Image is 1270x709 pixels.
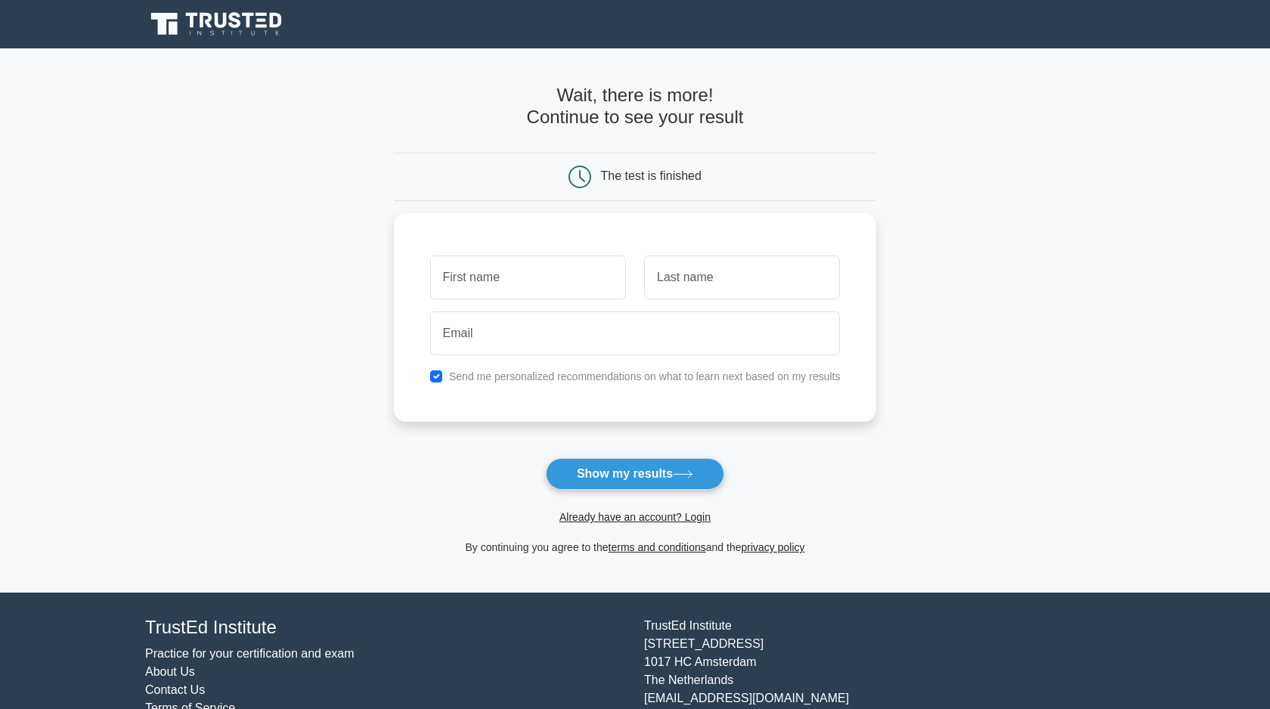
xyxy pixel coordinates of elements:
div: The test is finished [601,169,702,182]
a: terms and conditions [609,541,706,553]
h4: Wait, there is more! Continue to see your result [394,85,877,128]
button: Show my results [546,458,724,490]
input: Last name [644,255,840,299]
a: Practice for your certification and exam [145,647,355,660]
h4: TrustEd Institute [145,617,626,639]
a: privacy policy [742,541,805,553]
div: By continuing you agree to the and the [385,538,886,556]
input: Email [430,311,841,355]
a: Contact Us [145,683,205,696]
input: First name [430,255,626,299]
label: Send me personalized recommendations on what to learn next based on my results [449,370,841,382]
a: Already have an account? Login [559,511,711,523]
a: About Us [145,665,195,678]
